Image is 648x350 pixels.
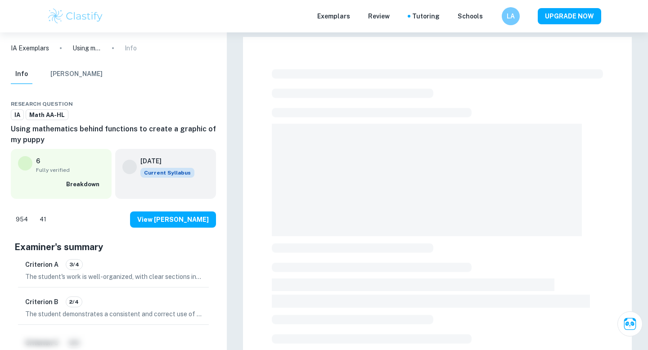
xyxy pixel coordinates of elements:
[72,43,101,53] p: Using mathematics behind functions to create a graphic of my puppy
[36,156,40,166] p: 6
[182,99,189,109] div: Share
[209,99,216,109] div: Report issue
[11,64,32,84] button: Info
[11,43,49,53] a: IA Exemplars
[66,298,82,306] span: 2/4
[11,109,24,121] a: IA
[36,166,104,174] span: Fully verified
[490,14,495,18] button: Help and Feedback
[66,260,82,269] span: 3/4
[64,178,104,191] button: Breakdown
[538,8,601,24] button: UPGRADE NOW
[506,11,516,21] h6: LA
[617,311,643,337] button: Ask Clai
[11,100,73,108] span: Research question
[140,168,194,178] span: Current Syllabus
[200,99,207,109] div: Bookmark
[502,7,520,25] button: LA
[26,109,68,121] a: Math AA-HL
[412,11,440,21] a: Tutoring
[25,309,202,319] p: The student demonstrates a consistent and correct use of mathematical notation, symbols, and term...
[11,111,23,120] span: IA
[35,215,51,224] span: 41
[140,156,187,166] h6: [DATE]
[130,211,216,228] button: View [PERSON_NAME]
[191,99,198,109] div: Download
[25,260,58,269] h6: Criterion A
[35,212,51,227] div: Dislike
[26,111,68,120] span: Math AA-HL
[11,124,216,145] h6: Using mathematics behind functions to create a graphic of my puppy
[25,272,202,282] p: The student's work is well-organized, with clear sections including introduction, body, and concl...
[11,215,33,224] span: 954
[317,11,350,21] p: Exemplars
[11,212,33,227] div: Like
[47,7,104,25] img: Clastify logo
[458,11,483,21] a: Schools
[125,43,137,53] p: Info
[140,168,194,178] div: This exemplar is based on the current syllabus. Feel free to refer to it for inspiration/ideas wh...
[25,297,58,307] h6: Criterion B
[50,64,103,84] button: [PERSON_NAME]
[14,240,212,254] h5: Examiner's summary
[368,11,390,21] p: Review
